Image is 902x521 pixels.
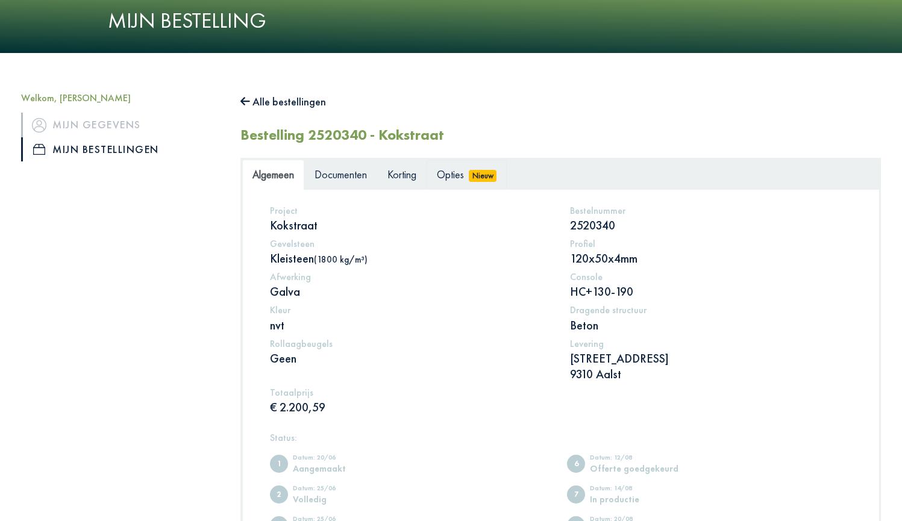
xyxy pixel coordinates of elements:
[570,338,852,349] h5: Levering
[567,455,585,473] span: Offerte goedgekeurd
[437,167,464,181] span: Opties
[293,454,392,464] div: Datum: 20/06
[293,485,392,494] div: Datum: 25/06
[270,317,552,333] p: nvt
[387,167,416,181] span: Korting
[314,254,368,265] span: (1800 kg/m³)
[570,238,852,249] h5: Profiel
[270,338,552,349] h5: Rollaagbeugels
[270,205,552,216] h5: Project
[270,304,552,316] h5: Kleur
[590,485,689,494] div: Datum: 14/08
[270,399,552,415] p: € 2.200,59
[270,387,552,398] h5: Totaalprijs
[590,464,689,473] div: Offerte goedgekeurd
[21,137,222,161] a: iconMijn bestellingen
[570,351,852,382] p: [STREET_ADDRESS] 9310 Aalst
[240,126,444,144] h2: Bestelling 2520340 - Kokstraat
[21,92,222,104] h5: Welkom, [PERSON_NAME]
[270,455,288,473] span: Aangemaakt
[315,167,367,181] span: Documenten
[21,113,222,137] a: iconMijn gegevens
[590,494,689,504] div: In productie
[570,317,852,333] p: Beton
[240,92,326,111] button: Alle bestellingen
[570,304,852,316] h5: Dragende structuur
[270,432,852,443] h5: Status:
[469,170,496,182] span: Nieuw
[570,251,852,266] p: 120x50x4mm
[32,118,46,133] img: icon
[108,8,795,34] h1: Mijn bestelling
[270,217,552,233] p: Kokstraat
[270,485,288,504] span: Volledig
[570,284,852,299] p: HC+130-190
[270,251,552,266] p: Kleisteen
[270,351,552,366] p: Geen
[270,238,552,249] h5: Gevelsteen
[590,454,689,464] div: Datum: 12/08
[567,485,585,504] span: In productie
[570,205,852,216] h5: Bestelnummer
[252,167,294,181] span: Algemeen
[570,217,852,233] p: 2520340
[293,494,392,504] div: Volledig
[293,464,392,473] div: Aangemaakt
[33,144,45,155] img: icon
[270,284,552,299] p: Galva
[570,271,852,282] h5: Console
[242,160,879,189] ul: Tabs
[270,271,552,282] h5: Afwerking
